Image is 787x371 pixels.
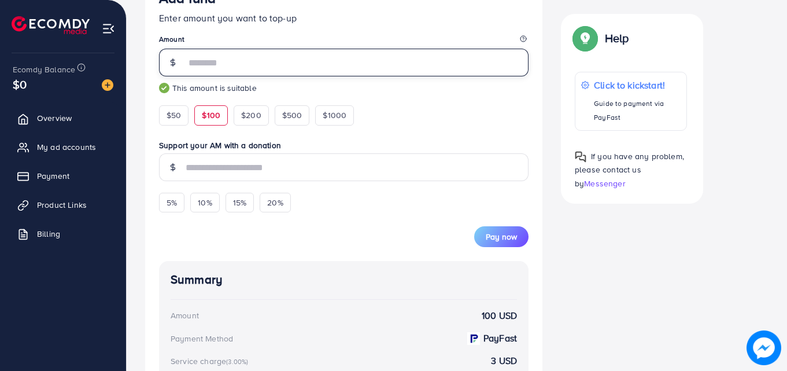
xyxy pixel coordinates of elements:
span: 5% [167,197,177,208]
span: 15% [233,197,246,208]
span: 20% [267,197,283,208]
span: Product Links [37,199,87,211]
span: $500 [282,109,302,121]
div: Payment Method [171,333,233,344]
span: My ad accounts [37,141,96,153]
a: Product Links [9,193,117,216]
span: Pay now [486,231,517,243]
small: (3.00%) [226,357,248,366]
span: 10% [198,197,212,208]
a: Billing [9,222,117,245]
legend: Amount [159,34,529,49]
span: If you have any problem, please contact us by [575,150,684,189]
img: image [102,79,113,91]
img: menu [102,22,115,35]
span: Ecomdy Balance [13,64,75,75]
a: Overview [9,106,117,130]
a: Payment [9,164,117,188]
span: Overview [37,112,72,124]
span: $100 [202,109,220,121]
img: logo [12,16,90,34]
label: Support your AM with a donation [159,139,529,151]
div: Service charge [171,355,252,367]
strong: 100 USD [482,309,517,322]
strong: PayFast [483,332,517,345]
h4: Summary [171,273,517,287]
strong: 3 USD [491,354,517,368]
span: $200 [241,109,261,121]
span: Messenger [584,177,625,189]
p: Guide to payment via PayFast [594,97,680,124]
img: guide [159,83,169,93]
button: Pay now [474,226,529,247]
span: Billing [37,228,60,240]
div: Amount [171,310,199,321]
img: payment [467,332,480,345]
a: My ad accounts [9,135,117,159]
img: Popup guide [575,28,596,49]
span: Payment [37,170,69,182]
img: Popup guide [575,151,586,163]
img: image [747,330,781,365]
span: $50 [167,109,181,121]
p: Help [605,31,629,45]
span: $1000 [323,109,346,121]
small: This amount is suitable [159,82,529,94]
p: Click to kickstart! [594,78,680,92]
span: $0 [13,76,27,93]
p: Enter amount you want to top-up [159,11,529,25]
